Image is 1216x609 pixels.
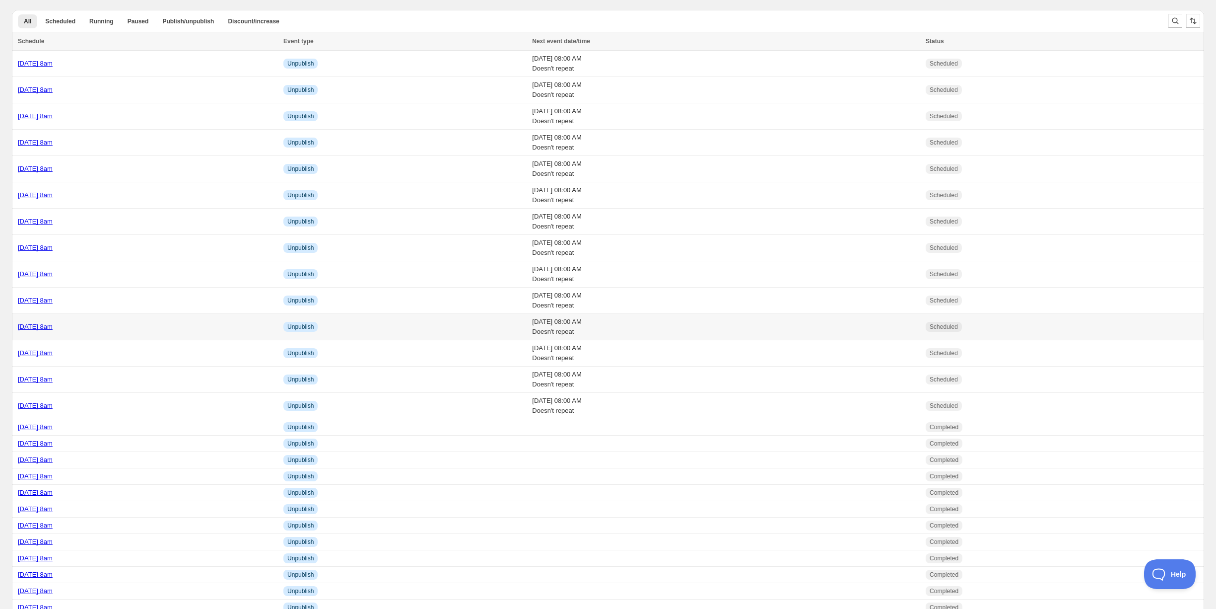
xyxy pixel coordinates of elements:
a: [DATE] 8am [18,297,53,304]
span: Unpublish [287,349,314,357]
span: Scheduled [930,349,958,357]
a: [DATE] 8am [18,402,53,409]
span: Completed [930,440,958,448]
a: [DATE] 8am [18,244,53,251]
a: [DATE] 8am [18,587,53,595]
span: Unpublish [287,139,314,147]
a: [DATE] 8am [18,191,53,199]
span: Unpublish [287,60,314,68]
span: Completed [930,587,958,595]
button: Sort the results [1186,14,1200,28]
span: Unpublish [287,554,314,562]
span: Unpublish [287,489,314,497]
a: [DATE] 8am [18,218,53,225]
span: Unpublish [287,112,314,120]
span: Unpublish [287,423,314,431]
span: Unpublish [287,472,314,480]
span: Scheduled [930,376,958,383]
span: Unpublish [287,244,314,252]
a: [DATE] 8am [18,323,53,330]
span: Unpublish [287,191,314,199]
a: [DATE] 8am [18,505,53,513]
td: [DATE] 08:00 AM Doesn't repeat [529,130,923,156]
td: [DATE] 08:00 AM Doesn't repeat [529,393,923,419]
span: Unpublish [287,270,314,278]
span: Scheduled [930,323,958,331]
span: Scheduled [930,244,958,252]
span: Publish/unpublish [162,17,214,25]
span: Completed [930,522,958,530]
span: Event type [283,38,314,45]
span: Scheduled [45,17,75,25]
td: [DATE] 08:00 AM Doesn't repeat [529,156,923,182]
span: Completed [930,571,958,579]
span: Completed [930,538,958,546]
td: [DATE] 08:00 AM Doesn't repeat [529,261,923,288]
a: [DATE] 8am [18,472,53,480]
span: Completed [930,472,958,480]
td: [DATE] 08:00 AM Doesn't repeat [529,103,923,130]
button: Search and filter results [1168,14,1182,28]
span: Unpublish [287,571,314,579]
a: [DATE] 8am [18,538,53,545]
span: Completed [930,423,958,431]
a: [DATE] 8am [18,349,53,357]
span: Scheduled [930,139,958,147]
span: Scheduled [930,112,958,120]
span: Completed [930,554,958,562]
span: Unpublish [287,218,314,226]
a: [DATE] 8am [18,165,53,172]
a: [DATE] 8am [18,60,53,67]
span: Scheduled [930,60,958,68]
span: Scheduled [930,165,958,173]
td: [DATE] 08:00 AM Doesn't repeat [529,288,923,314]
a: [DATE] 8am [18,376,53,383]
td: [DATE] 08:00 AM Doesn't repeat [529,367,923,393]
a: [DATE] 8am [18,456,53,463]
td: [DATE] 08:00 AM Doesn't repeat [529,77,923,103]
span: Running [89,17,114,25]
a: [DATE] 8am [18,270,53,278]
span: Status [926,38,944,45]
span: Unpublish [287,323,314,331]
span: Scheduled [930,86,958,94]
span: Scheduled [930,191,958,199]
span: Scheduled [930,402,958,410]
span: Completed [930,505,958,513]
span: Scheduled [930,218,958,226]
span: Unpublish [287,505,314,513]
a: [DATE] 8am [18,423,53,431]
td: [DATE] 08:00 AM Doesn't repeat [529,340,923,367]
td: [DATE] 08:00 AM Doesn't repeat [529,51,923,77]
span: Unpublish [287,587,314,595]
span: Next event date/time [532,38,590,45]
iframe: Toggle Customer Support [1144,559,1196,589]
span: Unpublish [287,440,314,448]
span: Completed [930,489,958,497]
span: All [24,17,31,25]
a: [DATE] 8am [18,440,53,447]
span: Unpublish [287,456,314,464]
a: [DATE] 8am [18,522,53,529]
span: Scheduled [930,297,958,304]
span: Scheduled [930,270,958,278]
span: Schedule [18,38,44,45]
span: Unpublish [287,402,314,410]
span: Paused [128,17,149,25]
td: [DATE] 08:00 AM Doesn't repeat [529,235,923,261]
span: Unpublish [287,86,314,94]
span: Unpublish [287,538,314,546]
td: [DATE] 08:00 AM Doesn't repeat [529,209,923,235]
td: [DATE] 08:00 AM Doesn't repeat [529,314,923,340]
span: Discount/increase [228,17,279,25]
a: [DATE] 8am [18,571,53,578]
td: [DATE] 08:00 AM Doesn't repeat [529,182,923,209]
span: Unpublish [287,522,314,530]
a: [DATE] 8am [18,554,53,562]
a: [DATE] 8am [18,489,53,496]
span: Unpublish [287,376,314,383]
span: Completed [930,456,958,464]
a: [DATE] 8am [18,139,53,146]
a: [DATE] 8am [18,112,53,120]
a: [DATE] 8am [18,86,53,93]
